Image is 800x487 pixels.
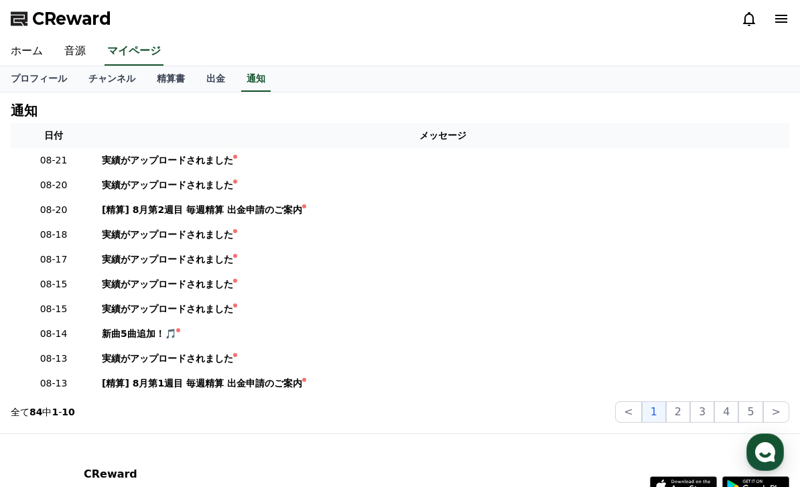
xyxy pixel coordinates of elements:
[146,66,196,92] a: 精算書
[102,253,233,267] div: 実績がアップロードされました
[241,66,271,92] a: 通知
[666,401,690,423] button: 2
[102,153,784,167] a: 実績がアップロードされました
[102,228,233,242] div: 実績がアップロードされました
[102,352,233,366] div: 実績がアップロードされました
[615,401,641,423] button: <
[763,401,789,423] button: >
[34,396,58,407] span: ホーム
[173,376,257,409] a: 設定
[54,38,96,66] a: 音源
[115,397,147,407] span: チャット
[11,8,111,29] a: CReward
[102,302,233,316] div: 実績がアップロードされました
[102,327,784,341] a: 新曲5曲追加！🎵
[62,407,74,417] strong: 10
[4,376,88,409] a: ホーム
[16,178,91,192] p: 08-20
[32,8,111,29] span: CReward
[207,396,223,407] span: 設定
[16,153,91,167] p: 08-21
[11,123,96,148] th: 日付
[84,466,277,482] p: CReward
[16,327,91,341] p: 08-14
[16,352,91,366] p: 08-13
[102,277,233,291] div: 実績がアップロードされました
[29,407,42,417] strong: 84
[96,123,789,148] th: メッセージ
[690,401,714,423] button: 3
[102,228,784,242] a: 実績がアップロードされました
[642,401,666,423] button: 1
[714,401,738,423] button: 4
[102,352,784,366] a: 実績がアップロードされました
[196,66,236,92] a: 出金
[16,376,91,391] p: 08-13
[16,277,91,291] p: 08-15
[102,253,784,267] a: 実績がアップロードされました
[16,302,91,316] p: 08-15
[102,376,302,391] div: [精算] 8月第1週目 毎週精算 出金申請のご案内
[102,376,784,391] a: [精算] 8月第1週目 毎週精算 出金申請のご案内
[102,302,784,316] a: 実績がアップロードされました
[11,103,38,118] h4: 通知
[102,203,784,217] a: [精算] 8月第2週目 毎週精算 出金申請のご案内
[11,405,75,419] p: 全て 中 -
[102,178,233,192] div: 実績がアップロードされました
[52,407,58,417] strong: 1
[102,153,233,167] div: 実績がアップロードされました
[16,228,91,242] p: 08-18
[78,66,146,92] a: チャンネル
[102,327,176,341] div: 新曲5曲追加！🎵
[102,277,784,291] a: 実績がアップロードされました
[738,401,762,423] button: 5
[102,178,784,192] a: 実績がアップロードされました
[102,203,302,217] div: [精算] 8月第2週目 毎週精算 出金申請のご案内
[105,38,163,66] a: マイページ
[16,253,91,267] p: 08-17
[88,376,173,409] a: チャット
[16,203,91,217] p: 08-20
